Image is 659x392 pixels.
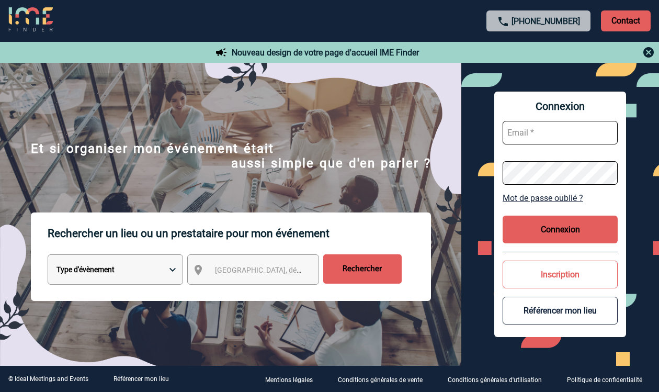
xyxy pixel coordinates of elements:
a: Mot de passe oublié ? [503,193,618,203]
p: Conditions générales d'utilisation [448,376,542,384]
p: Rechercher un lieu ou un prestataire pour mon événement [48,212,431,254]
input: Email * [503,121,618,144]
img: call-24-px.png [497,15,509,28]
p: Politique de confidentialité [567,376,642,384]
input: Rechercher [323,254,402,284]
a: Référencer mon lieu [113,375,169,383]
button: Inscription [503,261,618,288]
p: Contact [601,10,651,31]
a: Mentions légales [257,374,329,384]
p: Conditions générales de vente [338,376,423,384]
button: Référencer mon lieu [503,297,618,324]
span: [GEOGRAPHIC_DATA], département, région... [215,266,360,274]
a: Conditions générales de vente [329,374,439,384]
p: Mentions légales [265,376,313,384]
a: Conditions générales d'utilisation [439,374,559,384]
span: Connexion [503,100,618,113]
button: Connexion [503,216,618,243]
div: © Ideal Meetings and Events [8,375,88,383]
a: [PHONE_NUMBER] [512,16,580,26]
a: Politique de confidentialité [559,374,659,384]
